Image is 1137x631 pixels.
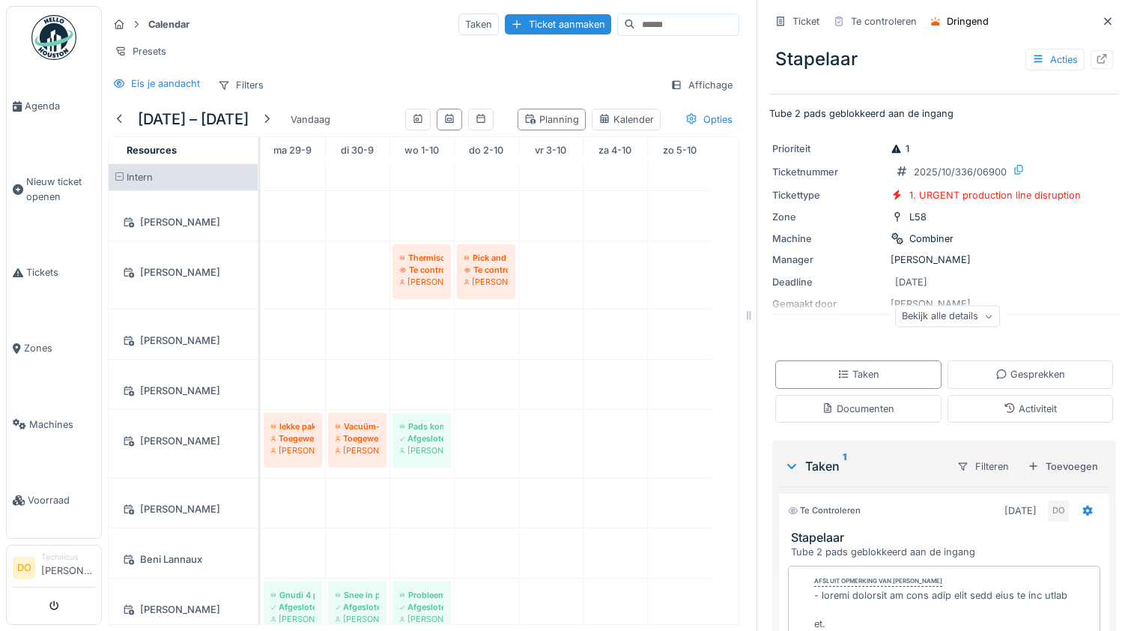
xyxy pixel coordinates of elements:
div: [PERSON_NAME] [336,613,379,625]
div: Toegewezen [271,432,315,444]
div: [PERSON_NAME] [118,263,249,282]
div: Te controleren [464,264,508,276]
div: [PERSON_NAME] [118,213,249,232]
div: [PERSON_NAME] [400,613,443,625]
div: Afgesloten [271,601,315,613]
div: Bekijk alle details [895,306,1000,327]
div: Te controleren [851,14,917,28]
div: Eis je aandacht [131,76,200,91]
div: [PERSON_NAME] [772,253,1116,267]
div: Gnudi 4 pack packje probleem [271,589,315,601]
div: Dringend [947,14,989,28]
a: DO Technicus[PERSON_NAME] [13,552,95,588]
div: [PERSON_NAME] [464,276,508,288]
div: Te controleren [400,264,443,276]
div: 1. URGENT production line disruption [909,188,1081,202]
a: 4 oktober 2025 [595,140,635,160]
div: Presets [108,40,173,62]
div: [PERSON_NAME] [118,500,249,519]
span: Voorraad [28,493,95,507]
p: Tube 2 pads geblokkeerd aan de ingang [769,106,1119,121]
div: Acties [1025,49,1085,70]
div: Prioriteit [772,142,885,156]
div: [PERSON_NAME] [118,331,249,350]
span: Nieuw ticket openen [26,175,95,203]
div: lekke pakjes [271,420,315,432]
div: L58 [909,210,927,224]
div: Filters [211,74,270,96]
a: 29 september 2025 [270,140,315,160]
div: Afgesloten [336,601,379,613]
div: DO [1048,501,1069,522]
a: Zones [7,310,101,386]
div: Afsluit opmerking van [PERSON_NAME] [814,576,942,587]
div: [PERSON_NAME] [118,381,249,400]
span: Intern [127,172,153,183]
div: Ticket [792,14,819,28]
div: Planning [524,112,579,127]
div: Tickettype [772,188,885,202]
div: Toegewezen [336,432,379,444]
a: 30 september 2025 [337,140,378,160]
div: [PERSON_NAME] [400,444,443,456]
div: Beni Lannaux [118,550,249,569]
div: Afgesloten [400,601,443,613]
sup: 1 [843,457,846,475]
div: Te controleren [788,504,861,517]
div: [DATE] [895,275,927,289]
img: Badge_color-CXgf-gQk.svg [31,15,76,60]
div: Kalender [598,112,654,127]
div: Manager [772,253,885,267]
a: 5 oktober 2025 [659,140,700,160]
div: Afgesloten [400,432,443,444]
a: Tickets [7,235,101,310]
span: Zones [24,341,95,355]
div: Documenten [822,402,894,416]
h5: [DATE] – [DATE] [138,110,249,128]
div: Gesprekken [995,367,1065,381]
div: Opties [679,109,739,130]
div: [PERSON_NAME] [271,444,315,456]
div: Technicus [41,552,95,563]
a: 1 oktober 2025 [401,140,443,160]
div: Affichage [664,74,739,96]
li: [PERSON_NAME] [41,552,95,584]
span: Machines [29,417,95,432]
div: [PERSON_NAME] [118,432,249,450]
a: Machines [7,387,101,462]
a: 2 oktober 2025 [465,140,507,160]
div: Vandaag [285,109,336,130]
div: Deadline [772,275,885,289]
div: Thermische cleaning JUPITER - op woe 1/10 [400,252,443,264]
div: Stapelaar [769,40,1119,79]
h3: Stapelaar [791,531,1103,545]
div: Taken [837,367,879,381]
li: DO [13,557,35,579]
div: Probleem met tompratur [400,589,443,601]
div: Ticketnummer [772,165,885,179]
a: Voorraad [7,462,101,538]
div: Filteren [950,456,1016,477]
div: [PERSON_NAME] [118,600,249,619]
strong: Calendar [142,17,195,31]
a: 3 oktober 2025 [531,140,570,160]
div: Ticket aanmaken [505,14,611,34]
a: Nieuw ticket openen [7,144,101,235]
div: Vacuüm-klok -nummer op elk pakje printen [336,420,379,432]
div: Activiteit [1004,402,1057,416]
div: Zone [772,210,885,224]
div: 2025/10/336/06900 [914,165,1007,179]
div: Snee in pads [336,589,379,601]
div: Machine [772,232,885,246]
div: Toevoegen [1022,456,1104,477]
div: Tube 2 pads geblokkeerd aan de ingang [791,545,1103,559]
a: Agenda [7,68,101,144]
span: Tickets [26,265,95,280]
span: Agenda [25,99,95,113]
div: Taken [784,457,945,475]
div: Taken [458,13,499,35]
div: [PERSON_NAME] [400,276,443,288]
div: 1 [891,142,909,156]
span: Resources [127,145,177,156]
div: [DATE] [1004,504,1037,518]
